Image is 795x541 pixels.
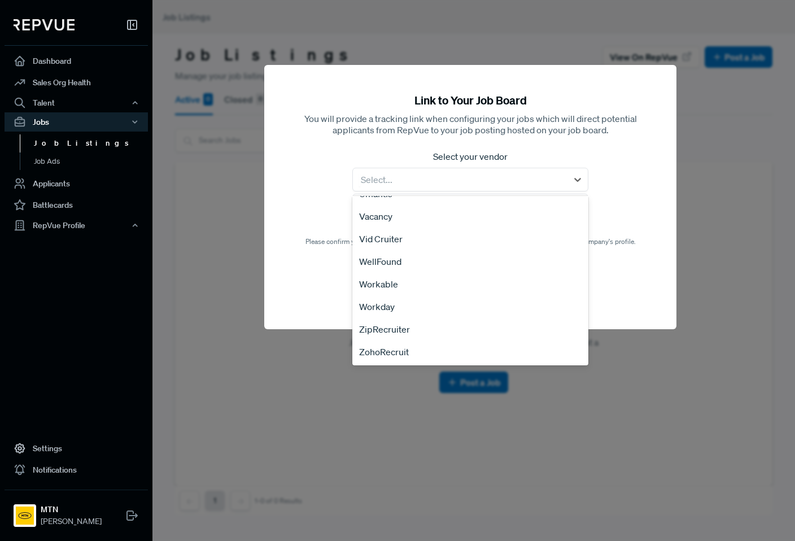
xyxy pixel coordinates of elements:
[5,112,148,132] button: Jobs
[41,504,102,516] strong: MTN
[291,92,649,108] h5: Link to Your Job Board
[14,19,75,30] img: RepVue
[352,228,588,250] div: Vid Cruiter
[5,93,148,112] button: Talent
[5,490,148,532] a: MTNMTN[PERSON_NAME]
[5,50,148,72] a: Dashboard
[20,134,163,152] a: Job Listings
[5,216,148,235] button: RepVue Profile
[16,507,34,525] img: MTN
[352,273,588,295] div: Workable
[5,72,148,93] a: Sales Org Health
[305,237,636,247] p: Please confirm your choice as this will set a precedent for all future job postings under your co...
[352,194,588,219] input: If other, please specify
[5,194,148,216] a: Battlecards
[5,459,148,481] a: Notifications
[41,516,102,527] span: [PERSON_NAME]
[5,173,148,194] a: Applicants
[352,250,588,273] div: WellFound
[291,113,649,136] p: You will provide a tracking link when configuring your jobs which will direct potential applicant...
[352,341,588,363] div: ZohoRecruit
[352,205,588,228] div: Vacancy
[352,295,588,318] div: Workday
[352,150,588,163] label: Select your vendor
[20,152,163,171] a: Job Ads
[352,318,588,341] div: ZipRecruiter
[5,438,148,459] a: Settings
